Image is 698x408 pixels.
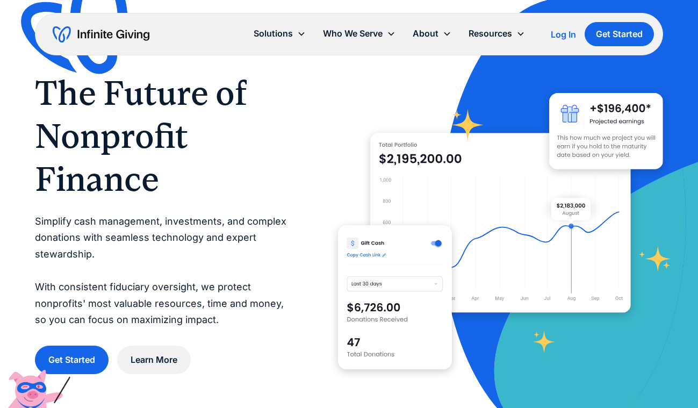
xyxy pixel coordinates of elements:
[551,28,576,41] a: Log In
[245,22,314,45] div: Solutions
[469,26,512,41] div: Resources
[35,71,295,201] h1: The Future of Nonprofit Finance
[639,246,672,271] img: fundraising star
[117,346,191,374] a: Learn More
[35,346,109,374] a: Get Started
[413,26,438,41] div: About
[338,225,452,369] img: donation software for nonprofits
[254,26,293,41] div: Solutions
[370,133,630,312] img: nonprofit donation platform
[323,26,383,41] div: Who We Serve
[53,26,149,43] a: home
[460,22,534,45] div: Resources
[314,22,404,45] div: Who We Serve
[35,213,295,328] p: Simplify cash management, investments, and complex donations with seamless technology and expert ...
[404,22,460,45] div: About
[551,30,576,39] div: Log In
[585,22,654,46] a: Get Started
